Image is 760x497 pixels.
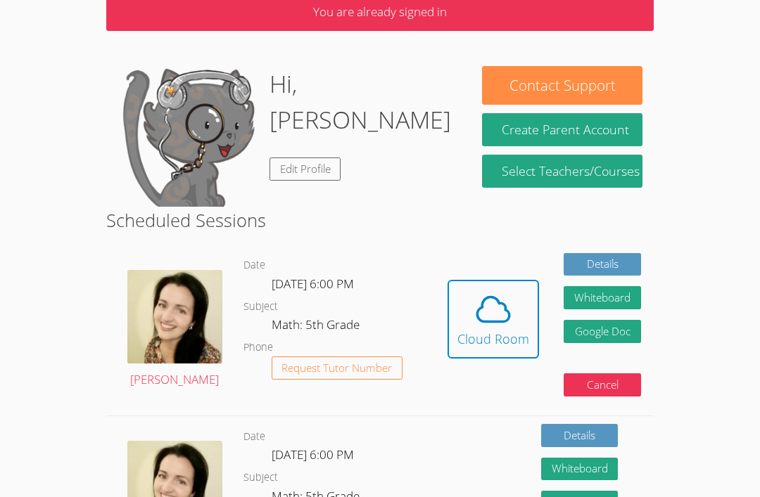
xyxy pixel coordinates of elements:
[127,271,222,391] a: [PERSON_NAME]
[243,340,273,357] dt: Phone
[272,447,354,463] span: [DATE] 6:00 PM
[272,357,403,380] button: Request Tutor Number
[482,155,642,188] a: Select Teachers/Courses
[243,257,265,275] dt: Date
[541,458,619,482] button: Whiteboard
[243,299,278,316] dt: Subject
[243,429,265,446] dt: Date
[118,67,258,207] img: default.png
[281,363,392,374] span: Request Tutor Number
[272,316,362,340] dd: Math: 5th Grade
[482,114,642,147] button: Create Parent Account
[448,280,539,359] button: Cloud Room
[270,67,460,138] h1: Hi, [PERSON_NAME]
[564,374,641,397] button: Cancel
[564,287,641,310] button: Whiteboard
[482,67,642,105] button: Contact Support
[243,470,278,487] dt: Subject
[270,158,341,181] a: Edit Profile
[564,254,641,277] a: Details
[272,276,354,292] span: [DATE] 6:00 PM
[457,330,529,349] div: Cloud Room
[106,207,654,234] h2: Scheduled Sessions
[127,271,222,365] img: Screenshot%202022-07-16%2010.55.09%20PM.png
[541,425,619,448] a: Details
[564,321,641,344] a: Google Doc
